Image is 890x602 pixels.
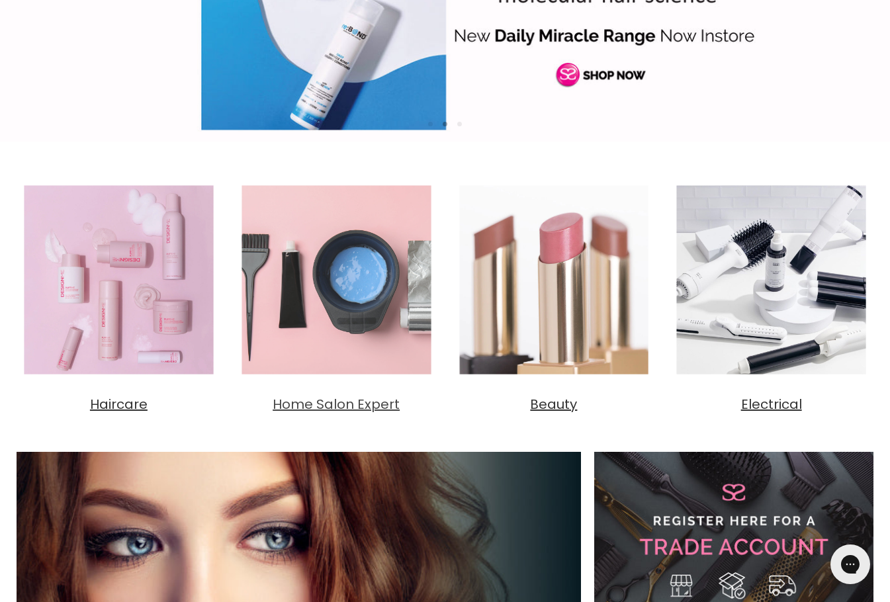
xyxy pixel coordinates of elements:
li: Page dot 3 [457,122,462,126]
li: Page dot 2 [443,122,447,126]
iframe: Gorgias live chat messenger [824,540,877,589]
a: Haircare Haircare [17,178,221,413]
img: Electrical [669,178,873,382]
span: Electrical [741,395,802,413]
a: Home Salon Expert Home Salon Expert [234,178,439,413]
li: Page dot 1 [428,122,433,126]
span: Haircare [90,395,148,413]
span: Home Salon Expert [273,395,400,413]
img: Beauty [452,178,656,382]
span: Beauty [530,395,577,413]
a: Beauty Beauty [452,178,656,413]
img: Home Salon Expert [234,178,439,382]
a: Electrical Electrical [669,178,873,413]
img: Haircare [17,178,221,382]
